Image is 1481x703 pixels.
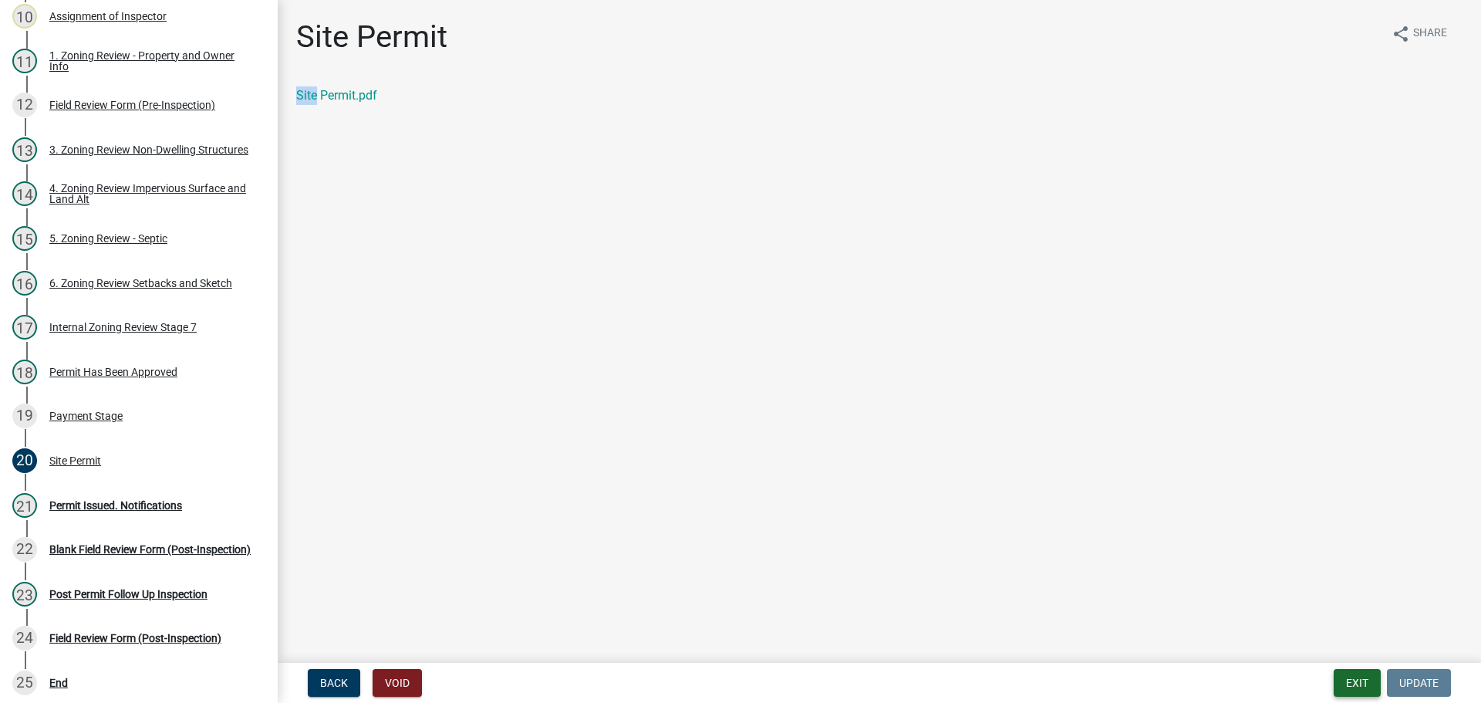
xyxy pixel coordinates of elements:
[308,669,360,697] button: Back
[49,144,248,155] div: 3. Zoning Review Non-Dwelling Structures
[49,11,167,22] div: Assignment of Inspector
[12,360,37,384] div: 18
[12,49,37,73] div: 11
[1399,677,1439,689] span: Update
[49,233,167,244] div: 5. Zoning Review - Septic
[12,404,37,428] div: 19
[373,669,422,697] button: Void
[49,589,207,600] div: Post Permit Follow Up Inspection
[12,181,37,206] div: 14
[12,315,37,340] div: 17
[12,93,37,117] div: 12
[12,226,37,251] div: 15
[12,4,37,29] div: 10
[1379,19,1459,49] button: shareShare
[296,88,377,103] a: Site Permit.pdf
[49,50,253,72] div: 1. Zoning Review - Property and Owner Info
[49,678,68,688] div: End
[320,677,348,689] span: Back
[296,19,447,56] h1: Site Permit
[1392,25,1410,43] i: share
[49,322,197,333] div: Internal Zoning Review Stage 7
[1387,669,1451,697] button: Update
[49,367,177,377] div: Permit Has Been Approved
[49,544,251,555] div: Blank Field Review Form (Post-Inspection)
[12,271,37,296] div: 16
[49,278,232,289] div: 6. Zoning Review Setbacks and Sketch
[1413,25,1447,43] span: Share
[12,493,37,518] div: 21
[12,537,37,562] div: 22
[49,411,123,421] div: Payment Stage
[12,448,37,473] div: 20
[49,100,215,110] div: Field Review Form (Pre-Inspection)
[12,671,37,695] div: 25
[49,633,221,644] div: Field Review Form (Post-Inspection)
[12,582,37,607] div: 23
[12,626,37,651] div: 24
[49,455,101,466] div: Site Permit
[12,137,37,162] div: 13
[49,500,182,511] div: Permit Issued. Notifications
[49,183,253,204] div: 4. Zoning Review Impervious Surface and Land Alt
[1334,669,1381,697] button: Exit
